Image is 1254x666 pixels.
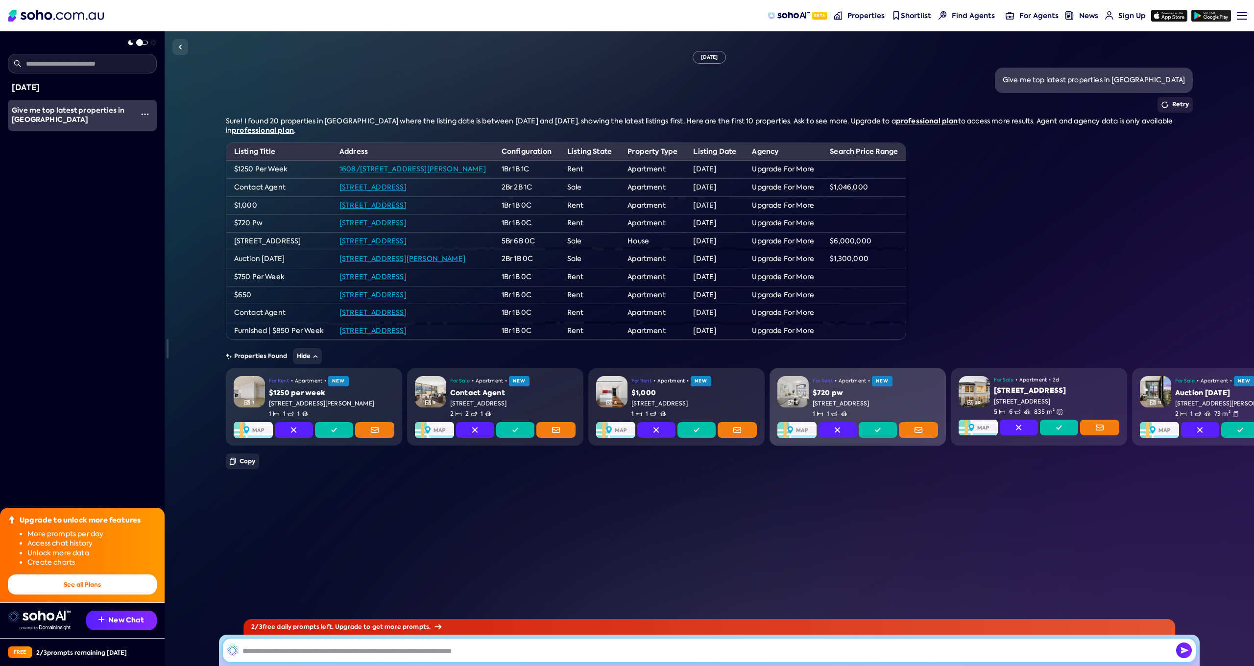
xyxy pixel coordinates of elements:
span: 835 m² [1034,408,1055,416]
td: $650 [226,286,332,304]
span: For Sale [1175,377,1195,385]
div: Give me top latest properties in [GEOGRAPHIC_DATA] [1003,75,1185,85]
td: [DATE] [685,178,744,196]
img: Bedrooms [999,409,1005,415]
img: Bedrooms [273,411,279,417]
span: • [868,377,870,385]
td: $1,300,000 [822,250,906,268]
a: 1608/[STREET_ADDRESS][PERSON_NAME] [339,165,486,173]
th: Property Type [620,143,685,161]
td: Rent [559,268,620,286]
img: Carspots [1024,409,1030,415]
td: Apartment [620,304,685,322]
span: Sure! I found 20 properties in [GEOGRAPHIC_DATA] where the listing date is between [DATE] and [DA... [226,117,896,125]
span: 5 [994,408,1005,416]
img: Soho Logo [8,10,104,22]
td: [DATE] [685,214,744,233]
td: Upgrade For More [744,268,822,286]
img: Bathrooms [471,411,477,417]
span: 1 [1190,410,1201,418]
td: Upgrade For More [744,250,822,268]
img: Property [1140,376,1171,407]
img: sohoAI logo [768,12,809,20]
img: Bedrooms [1181,411,1186,417]
a: [STREET_ADDRESS] [339,201,407,210]
td: Contact Agent [226,178,332,196]
img: shortlist-nav icon [892,11,900,20]
td: Furnished | $850 Per Week [226,322,332,340]
img: Sidebar toggle icon [174,41,186,53]
img: Upgrade icon [8,516,16,523]
img: Gallery Icon [1150,400,1156,405]
a: [STREET_ADDRESS] [339,237,407,245]
img: Gallery Icon [425,400,431,405]
td: Apartment [620,161,685,179]
span: 1 [631,410,642,418]
td: $750 Per Week [226,268,332,286]
span: NEW [328,376,349,386]
td: Rent [559,286,620,304]
div: [STREET_ADDRESS] [994,386,1119,396]
td: 2Br 2B 1C [494,178,559,196]
span: Apartment [295,377,322,385]
img: Property [777,376,809,407]
span: • [653,377,655,385]
td: Rent [559,196,620,214]
td: Upgrade For More [744,232,822,250]
td: $1250 Per Week [226,161,332,179]
td: Apartment [620,214,685,233]
img: Carspots [485,411,491,417]
a: [STREET_ADDRESS] [339,183,407,191]
img: google-play icon [1191,10,1231,22]
span: 7 [252,400,254,405]
td: [DATE] [685,268,744,286]
td: [DATE] [685,322,744,340]
td: Sale [559,250,620,268]
img: Find agents icon [939,11,947,20]
th: Listing Date [685,143,744,161]
a: PropertyGallery Icon7For Rent•Apartment•NEW$1250 per week[STREET_ADDRESS][PERSON_NAME]1Bedrooms1B... [226,368,402,446]
td: Rent [559,214,620,233]
td: 1Br 1B 0C [494,268,559,286]
img: Bathrooms [650,411,656,417]
td: [DATE] [685,232,744,250]
td: Apartment [620,178,685,196]
img: Property [596,376,627,407]
span: • [505,377,507,385]
th: Listing State [559,143,620,161]
span: . [294,126,295,135]
span: Find Agents [952,11,995,21]
span: 2 [1175,410,1186,418]
span: For Agents [1019,11,1059,21]
div: Contact Agent [450,388,576,398]
img: Arrow icon [434,624,441,629]
a: [STREET_ADDRESS] [339,272,407,281]
td: 1Br 1B 0C [494,196,559,214]
a: PropertyGallery Icon8For Rent•Apartment•NEW$1,000[STREET_ADDRESS]1Bedrooms1BathroomsCarspotsMap [588,368,765,446]
span: For Rent [269,377,289,385]
div: [STREET_ADDRESS] [813,400,938,408]
img: for-agents-nav icon [1105,11,1113,20]
img: Carspots [302,411,308,417]
img: Bedrooms [636,411,642,417]
span: Give me top latest properties in [GEOGRAPHIC_DATA] [12,105,124,125]
td: Apartment [620,286,685,304]
div: [STREET_ADDRESS][PERSON_NAME] [269,400,394,408]
span: NEW [872,376,892,386]
a: Give me top latest properties in [GEOGRAPHIC_DATA] [8,100,133,131]
img: Map [415,422,454,438]
td: Apartment [620,196,685,214]
td: Upgrade For More [744,214,822,233]
span: • [1049,376,1051,384]
a: PropertyGallery Icon20For Sale•Apartment•2d[STREET_ADDRESS][STREET_ADDRESS]5Bedrooms6BathroomsCar... [951,368,1127,446]
td: 5Br 6B 0C [494,232,559,250]
img: properties-nav icon [834,11,843,20]
th: Search Price Range [822,143,906,161]
span: 73 m² [1214,410,1230,418]
span: For Sale [450,377,470,385]
td: 1Br 1B 0C [494,286,559,304]
span: Sign Up [1118,11,1146,21]
img: app-store icon [1151,10,1187,22]
img: Data provided by Domain Insight [20,625,71,630]
span: For Sale [994,376,1013,384]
